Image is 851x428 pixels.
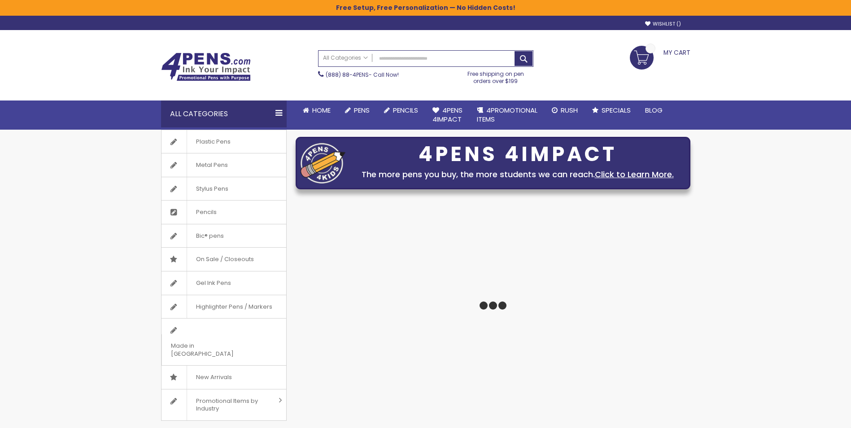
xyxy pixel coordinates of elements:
a: Click to Learn More. [595,169,674,180]
a: Rush [545,100,585,120]
div: 4PENS 4IMPACT [350,145,685,164]
span: 4Pens 4impact [432,105,463,124]
a: New Arrivals [161,366,286,389]
a: Pens [338,100,377,120]
a: Pencils [161,201,286,224]
a: Pencils [377,100,425,120]
img: four_pen_logo.png [301,143,345,183]
span: Bic® pens [187,224,233,248]
span: Stylus Pens [187,177,237,201]
span: Plastic Pens [187,130,240,153]
span: Promotional Items by Industry [187,389,275,420]
a: 4PROMOTIONALITEMS [470,100,545,130]
a: Bic® pens [161,224,286,248]
span: Blog [645,105,663,115]
span: Made in [GEOGRAPHIC_DATA] [161,334,264,365]
span: Gel Ink Pens [187,271,240,295]
img: 4Pens Custom Pens and Promotional Products [161,52,251,81]
a: Specials [585,100,638,120]
a: All Categories [319,51,372,66]
a: Promotional Items by Industry [161,389,286,420]
span: Specials [602,105,631,115]
a: On Sale / Closeouts [161,248,286,271]
span: All Categories [323,54,368,61]
a: (888) 88-4PENS [326,71,369,79]
div: All Categories [161,100,287,127]
a: Blog [638,100,670,120]
a: Made in [GEOGRAPHIC_DATA] [161,319,286,365]
a: Stylus Pens [161,177,286,201]
a: Home [296,100,338,120]
span: On Sale / Closeouts [187,248,263,271]
span: Metal Pens [187,153,237,177]
div: The more pens you buy, the more students we can reach. [350,168,685,181]
span: Rush [561,105,578,115]
span: - Call Now! [326,71,399,79]
span: Pens [354,105,370,115]
span: 4PROMOTIONAL ITEMS [477,105,537,124]
a: Highlighter Pens / Markers [161,295,286,319]
a: Wishlist [645,21,681,27]
span: New Arrivals [187,366,241,389]
a: Metal Pens [161,153,286,177]
a: 4Pens4impact [425,100,470,130]
div: Free shipping on pen orders over $199 [458,67,533,85]
span: Pencils [393,105,418,115]
span: Highlighter Pens / Markers [187,295,281,319]
a: Gel Ink Pens [161,271,286,295]
span: Pencils [187,201,226,224]
span: Home [312,105,331,115]
a: Plastic Pens [161,130,286,153]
